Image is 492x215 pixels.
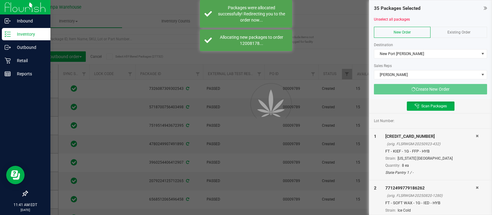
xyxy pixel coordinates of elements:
div: (orig. FLSRWGM-20250820-1280) [387,193,476,198]
div: (orig. FLSRWGM-20250923-432) [387,141,476,147]
span: Ice Cold [398,208,411,213]
span: 1 [374,134,376,139]
span: Existing Order [447,30,470,34]
span: 8 ea [402,163,409,168]
p: Inventory [11,30,48,38]
p: Outbound [11,44,48,51]
inline-svg: Outbound [5,44,11,50]
span: Strain: [385,156,396,161]
p: Inbound [11,17,48,25]
iframe: Resource center [6,166,25,184]
span: New Order [394,30,411,34]
button: Scan Packages [407,102,454,111]
inline-svg: Retail [5,58,11,64]
inline-svg: Inbound [5,18,11,24]
span: Destination [374,43,393,47]
span: Sales Reps [374,64,392,68]
p: Reports [11,70,48,78]
div: State Pantry 1 / - [385,170,476,175]
inline-svg: Reports [5,71,11,77]
div: FT - KIEF - 1G - FFP - HYB [385,148,476,154]
div: Allocating new packages to order 12008178... [215,34,288,46]
div: 7712499779186262 [385,185,476,191]
span: [US_STATE] [GEOGRAPHIC_DATA] [398,156,453,161]
span: Scan Packages [421,104,447,109]
span: Quantity: [385,163,400,168]
div: FT - SOFT WAX - 1G - IED - HYB [385,200,476,206]
p: 11:41 AM EDT [3,202,48,208]
span: Strain: [385,208,396,213]
span: [PERSON_NAME] [374,70,479,79]
span: 2 [374,185,376,190]
inline-svg: Inventory [5,31,11,37]
button: Create New Order [374,84,487,94]
span: New Port [PERSON_NAME] [374,50,479,58]
span: Lot Number: [374,118,395,124]
div: [CREDIT_CARD_NUMBER] [385,133,476,140]
div: Packages were allocated successfully! Redirecting you to the order now... [215,5,288,23]
a: Unselect all packages [374,17,410,22]
p: Retail [11,57,48,64]
p: [DATE] [3,208,48,212]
